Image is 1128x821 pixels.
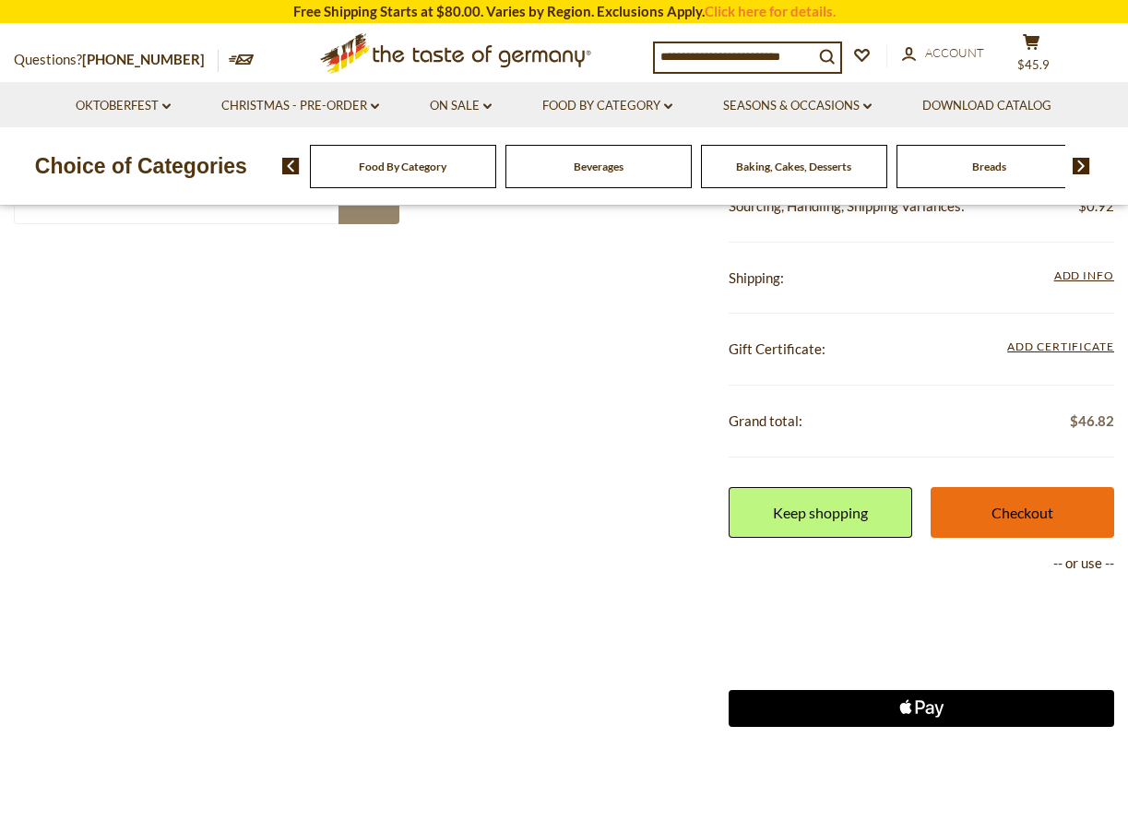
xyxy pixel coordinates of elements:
span: Add Certificate [1007,338,1114,358]
a: Download Catalog [922,96,1051,116]
button: $45.9 [1003,33,1059,79]
p: -- or use -- [729,552,1114,575]
a: Baking, Cakes, Desserts [736,160,851,173]
a: Keep shopping [729,487,912,538]
a: Checkout [931,487,1114,538]
span: Shipping: [729,269,784,286]
a: Beverages [574,160,623,173]
span: Account [925,45,984,60]
span: $45.9 [1017,57,1050,72]
iframe: PayPal-paylater [729,639,1114,676]
span: Sourcing, Handling, Shipping Variances: [729,197,965,214]
p: Questions? [14,48,219,72]
a: Seasons & Occasions [723,96,872,116]
iframe: PayPal-paypal [729,589,1114,625]
a: Food By Category [359,160,446,173]
span: Grand total: [729,412,802,429]
a: Food By Category [542,96,672,116]
span: Gift Certificate: [729,340,825,357]
span: $46.82 [1070,410,1114,433]
a: Account [902,43,984,64]
img: previous arrow [282,158,300,174]
img: next arrow [1073,158,1090,174]
a: [PHONE_NUMBER] [82,51,205,67]
a: Oktoberfest [76,96,171,116]
span: Add Info [1054,268,1114,282]
a: Breads [972,160,1006,173]
a: Click here for details. [705,3,836,19]
a: Christmas - PRE-ORDER [221,96,379,116]
a: On Sale [430,96,492,116]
